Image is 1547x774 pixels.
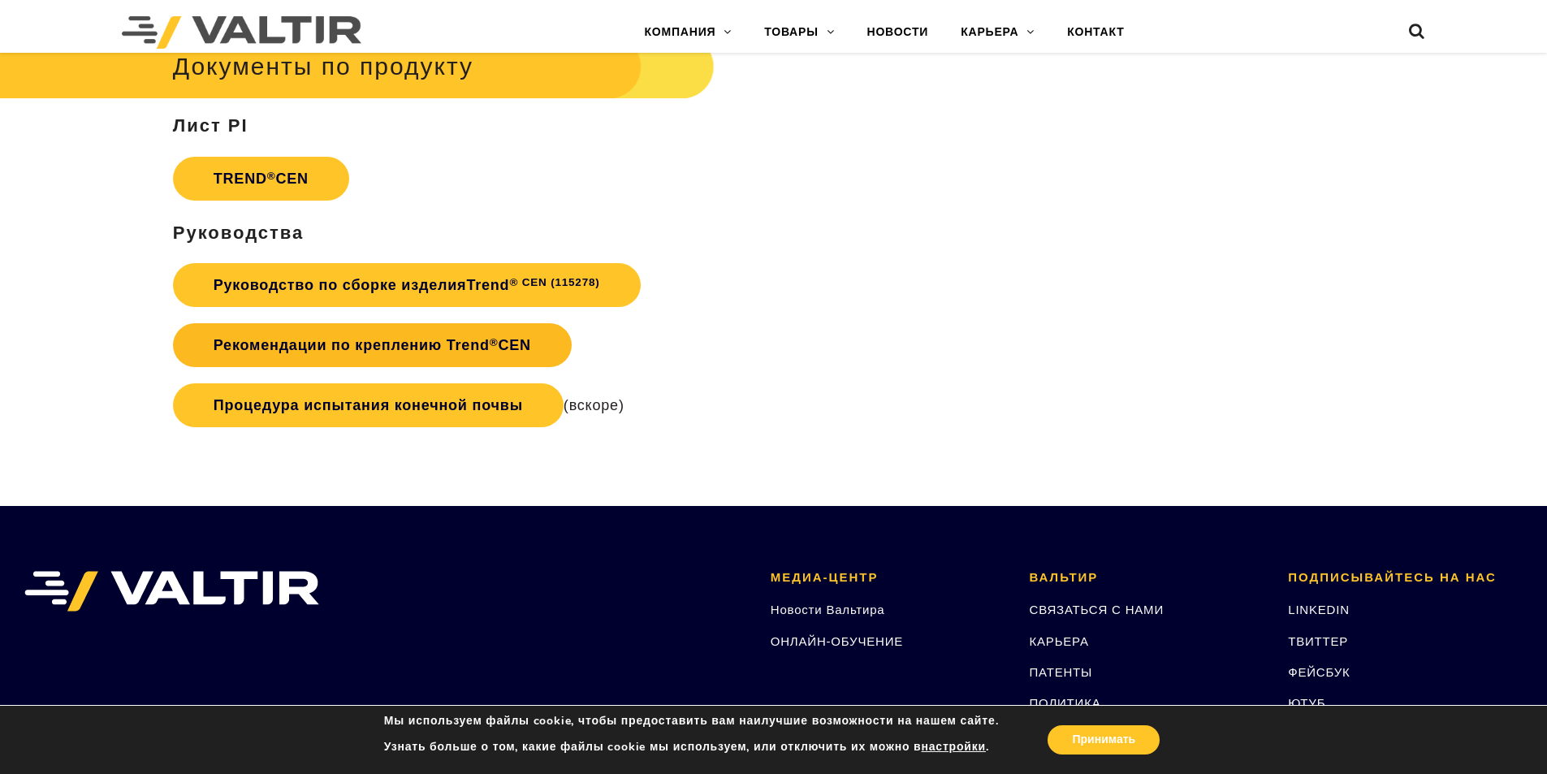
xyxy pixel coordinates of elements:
[748,16,850,49] a: ТОВАРЫ
[173,115,248,136] font: Лист PI
[851,16,945,49] a: НОВОСТИ
[499,337,531,353] font: CEN
[986,739,989,755] font: .
[1072,732,1135,747] font: Принимать
[1288,634,1348,648] a: ТВИТТЕР
[214,277,467,293] font: Руководство по сборке изделия
[771,603,885,616] a: Новости Вальтира
[922,739,986,755] font: настройки
[173,157,349,201] a: TREND®CEN
[764,25,818,38] font: ТОВАРЫ
[867,25,929,38] font: НОВОСТИ
[173,323,572,367] a: Рекомендации по креплению Trend®CEN
[384,713,998,729] font: Мы используем файлы cookie, чтобы предоставить вам наилучшие возможности на нашем сайте.
[466,277,509,293] font: Trend
[267,170,276,182] font: ®
[173,223,305,243] font: Руководства
[1030,665,1093,679] a: ПАТЕНТЫ
[1030,634,1089,648] a: КАРЬЕРА
[564,397,624,413] font: (вскоре)
[1288,665,1350,679] a: ФЕЙСБУК
[629,16,749,49] a: КОМПАНИЯ
[1288,603,1350,616] a: LINKEDIN
[275,171,308,187] font: CEN
[122,16,361,49] img: Вальтир
[214,171,267,187] font: TREND
[1067,25,1124,38] font: КОНТАКТ
[922,740,986,755] button: настройки
[1288,696,1325,710] a: ЮТУБ
[214,337,490,353] font: Рекомендации по креплению Trend
[1288,570,1497,584] font: ПОДПИСЫВАЙТЕСЬ НА НАС
[1030,696,1195,729] a: ПОЛИТИКА КОНФИДЕНЦИАЛЬНОСТИ
[173,53,473,80] font: Документы по продукту
[490,336,499,348] font: ®
[771,570,879,584] font: МЕДИА-ЦЕНТР
[1051,16,1140,49] a: КОНТАКТ
[944,16,1051,49] a: КАРЬЕРА
[771,634,903,648] a: ОНЛАЙН-ОБУЧЕНИЕ
[1030,570,1099,584] font: ВАЛЬТИР
[24,571,319,612] img: ВАЛЬТИР
[1030,603,1165,616] a: СВЯЗАТЬСЯ С НАМИ
[961,25,1018,38] font: КАРЬЕРА
[1048,725,1160,755] button: Принимать
[173,263,641,307] a: Руководство по сборке изделияTrend® CEN (115278)
[384,739,922,755] font: Узнать больше о том, какие файлы cookie мы используем, или отключить их можно в
[645,25,716,38] font: КОМПАНИЯ
[214,397,523,413] font: Процедура испытания конечной почвы
[509,276,599,288] font: ® CEN (115278)
[173,383,564,427] a: Процедура испытания конечной почвы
